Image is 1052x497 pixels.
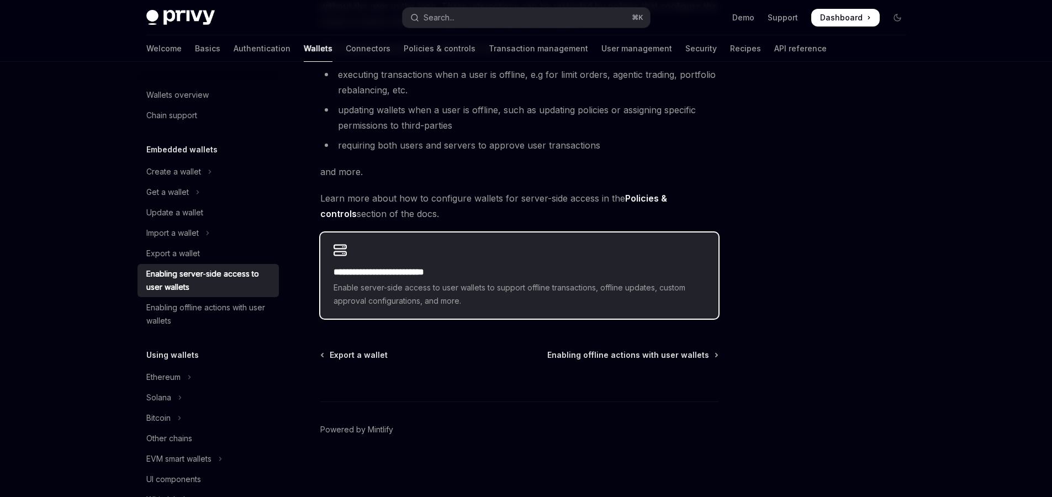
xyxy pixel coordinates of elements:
[138,469,279,489] a: UI components
[146,432,192,445] div: Other chains
[138,429,279,448] a: Other chains
[320,164,718,179] span: and more.
[547,350,709,361] span: Enabling offline actions with user wallets
[321,350,388,361] a: Export a wallet
[732,12,754,23] a: Demo
[304,35,332,62] a: Wallets
[632,13,643,22] span: ⌘ K
[138,367,279,387] button: Toggle Ethereum section
[138,388,279,408] button: Toggle Solana section
[320,191,718,221] span: Learn more about how to configure wallets for server-side access in the section of the docs.
[138,182,279,202] button: Toggle Get a wallet section
[138,408,279,428] button: Toggle Bitcoin section
[146,391,171,404] div: Solana
[601,35,672,62] a: User management
[320,67,718,98] li: executing transactions when a user is offline, e.g for limit orders, agentic trading, portfolio r...
[346,35,390,62] a: Connectors
[320,424,393,435] a: Powered by Mintlify
[195,35,220,62] a: Basics
[320,138,718,153] li: requiring both users and servers to approve user transactions
[146,473,201,486] div: UI components
[146,411,171,425] div: Bitcoin
[146,348,199,362] h5: Using wallets
[547,350,717,361] a: Enabling offline actions with user wallets
[138,105,279,125] a: Chain support
[146,35,182,62] a: Welcome
[146,10,215,25] img: dark logo
[774,35,827,62] a: API reference
[334,281,705,308] span: Enable server-side access to user wallets to support offline transactions, offline updates, custo...
[146,88,209,102] div: Wallets overview
[424,11,454,24] div: Search...
[404,35,475,62] a: Policies & controls
[146,247,200,260] div: Export a wallet
[138,85,279,105] a: Wallets overview
[138,203,279,223] a: Update a wallet
[234,35,290,62] a: Authentication
[146,109,197,122] div: Chain support
[138,298,279,331] a: Enabling offline actions with user wallets
[146,186,189,199] div: Get a wallet
[146,301,272,327] div: Enabling offline actions with user wallets
[138,264,279,297] a: Enabling server-side access to user wallets
[768,12,798,23] a: Support
[146,226,199,240] div: Import a wallet
[730,35,761,62] a: Recipes
[146,452,212,466] div: EVM smart wallets
[146,165,201,178] div: Create a wallet
[146,143,218,156] h5: Embedded wallets
[811,9,880,27] a: Dashboard
[489,35,588,62] a: Transaction management
[403,8,650,28] button: Open search
[138,223,279,243] button: Toggle Import a wallet section
[889,9,906,27] button: Toggle dark mode
[138,449,279,469] button: Toggle EVM smart wallets section
[146,371,181,384] div: Ethereum
[146,267,272,294] div: Enabling server-side access to user wallets
[820,12,863,23] span: Dashboard
[146,206,203,219] div: Update a wallet
[685,35,717,62] a: Security
[330,350,388,361] span: Export a wallet
[320,102,718,133] li: updating wallets when a user is offline, such as updating policies or assigning specific permissi...
[138,244,279,263] a: Export a wallet
[138,162,279,182] button: Toggle Create a wallet section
